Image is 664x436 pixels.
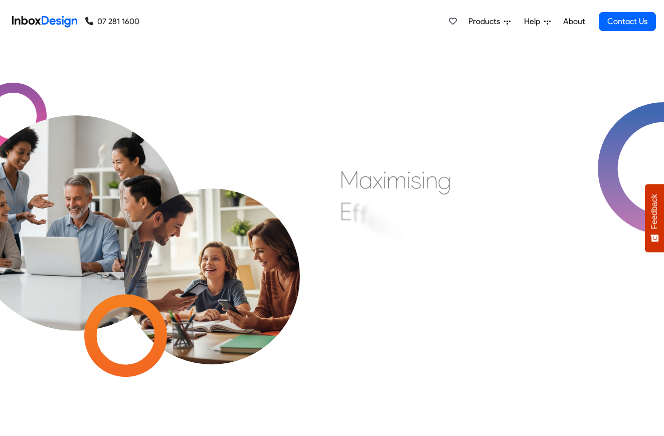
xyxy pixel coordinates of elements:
div: s [411,165,421,195]
div: i [368,203,372,233]
div: f [352,198,360,228]
div: f [360,200,368,230]
img: parents_with_child.png [102,145,322,365]
div: i [407,165,411,195]
div: i [383,165,387,195]
button: Feedback - Show survey [645,184,664,252]
div: g [438,165,451,195]
a: Help [520,12,555,32]
div: n [401,221,413,251]
div: E [340,196,352,226]
span: Help [524,16,544,28]
div: m [387,165,407,195]
a: Products [464,12,515,32]
a: 07 281 1600 [85,16,139,28]
div: M [340,165,359,195]
div: c [372,206,384,237]
span: Feedback [650,194,659,229]
span: Products [468,16,504,28]
a: About [560,12,588,32]
div: i [384,210,388,241]
a: Contact Us [599,12,656,31]
div: e [388,215,401,245]
div: x [373,165,383,195]
div: n [425,165,438,195]
div: Maximising Efficient & Engagement, Connecting Schools, Families, and Students. [340,165,583,315]
div: i [421,165,425,195]
div: a [359,165,373,195]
